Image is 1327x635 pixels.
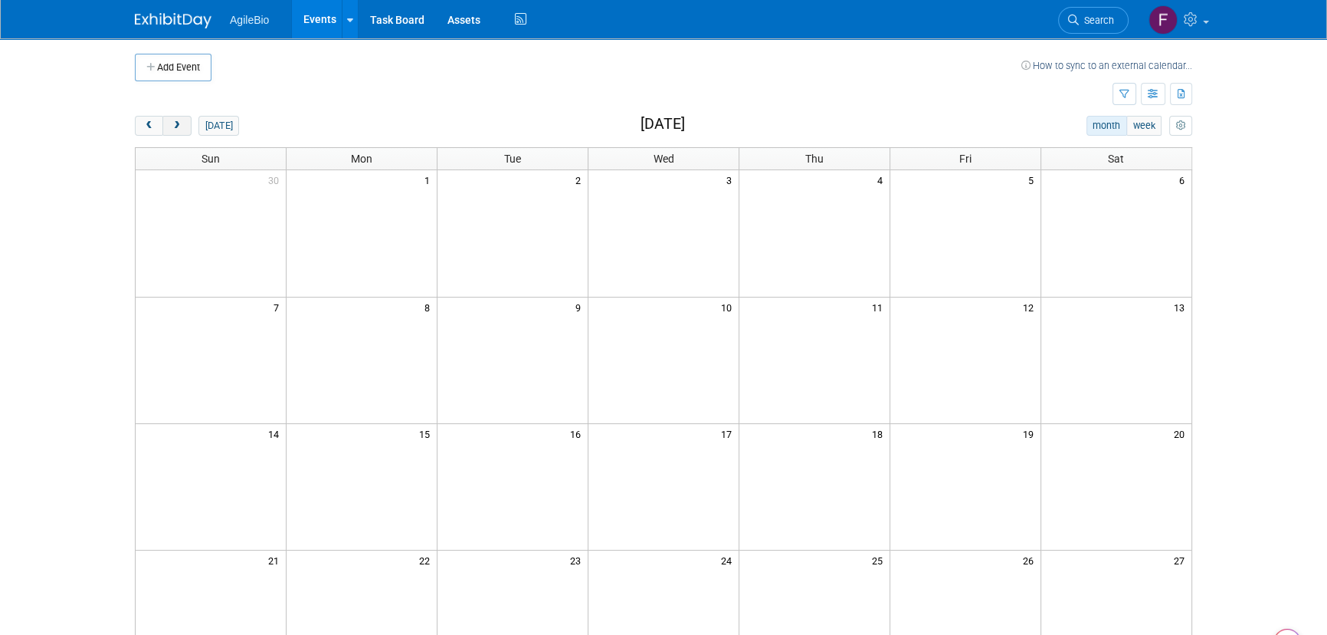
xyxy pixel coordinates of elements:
img: Fouad Batel [1148,5,1178,35]
span: 30 [267,170,286,189]
span: Mon [351,153,372,165]
span: 24 [719,551,739,570]
button: next [162,116,191,136]
span: 4 [876,170,890,189]
span: 3 [725,170,739,189]
span: 23 [568,551,588,570]
span: 20 [1172,424,1191,443]
span: 13 [1172,298,1191,317]
img: ExhibitDay [135,13,211,28]
span: 25 [870,551,890,570]
span: 19 [1021,424,1040,443]
span: 12 [1021,298,1040,317]
span: 2 [574,170,588,189]
span: 11 [870,298,890,317]
span: Tue [504,153,521,165]
span: 17 [719,424,739,443]
button: [DATE] [198,116,239,136]
i: Personalize Calendar [1175,121,1185,131]
span: AgileBio [230,14,269,26]
a: How to sync to an external calendar... [1021,60,1192,71]
span: Wed [653,153,673,165]
a: Search [1058,7,1129,34]
span: 15 [418,424,437,443]
span: 10 [719,298,739,317]
span: 14 [267,424,286,443]
span: Sun [202,153,220,165]
span: 21 [267,551,286,570]
span: 6 [1178,170,1191,189]
span: 5 [1027,170,1040,189]
button: Add Event [135,54,211,81]
span: 9 [574,298,588,317]
span: Sat [1108,153,1124,165]
span: 27 [1172,551,1191,570]
span: Thu [805,153,824,165]
span: 26 [1021,551,1040,570]
h2: [DATE] [641,116,685,133]
span: 8 [423,298,437,317]
span: 1 [423,170,437,189]
button: week [1126,116,1162,136]
button: prev [135,116,163,136]
span: Search [1079,15,1114,26]
span: 18 [870,424,890,443]
span: 16 [568,424,588,443]
span: 22 [418,551,437,570]
span: Fri [959,153,971,165]
span: 7 [272,298,286,317]
button: myCustomButton [1169,116,1192,136]
button: month [1086,116,1127,136]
